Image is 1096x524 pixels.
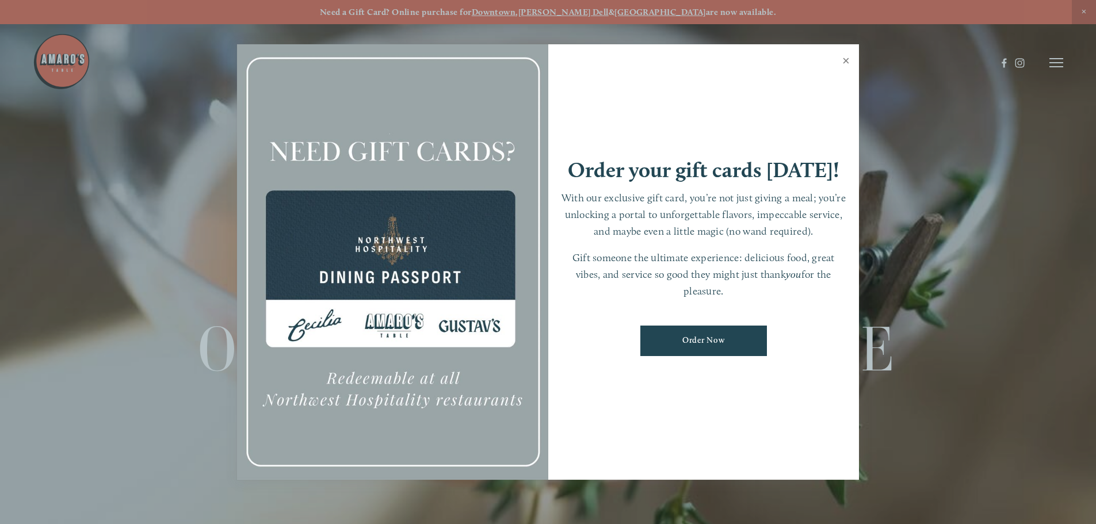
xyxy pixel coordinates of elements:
p: Gift someone the ultimate experience: delicious food, great vibes, and service so good they might... [560,250,848,299]
a: Order Now [640,326,767,356]
a: Close [835,46,857,78]
h1: Order your gift cards [DATE]! [568,159,839,181]
p: With our exclusive gift card, you’re not just giving a meal; you’re unlocking a portal to unforge... [560,190,848,239]
em: you [786,268,801,280]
